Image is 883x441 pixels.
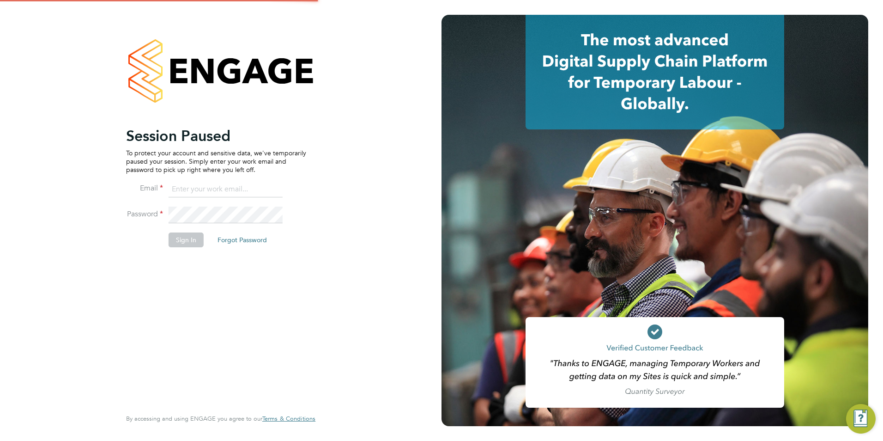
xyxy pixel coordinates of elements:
p: To protect your account and sensitive data, we've temporarily paused your session. Simply enter y... [126,149,306,174]
h2: Session Paused [126,127,306,145]
span: Terms & Conditions [262,415,315,423]
button: Forgot Password [210,233,274,247]
button: Engage Resource Center [846,404,876,434]
input: Enter your work email... [169,181,283,198]
span: By accessing and using ENGAGE you agree to our [126,415,315,423]
button: Sign In [169,233,204,247]
label: Email [126,184,163,193]
a: Terms & Conditions [262,415,315,423]
label: Password [126,209,163,219]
